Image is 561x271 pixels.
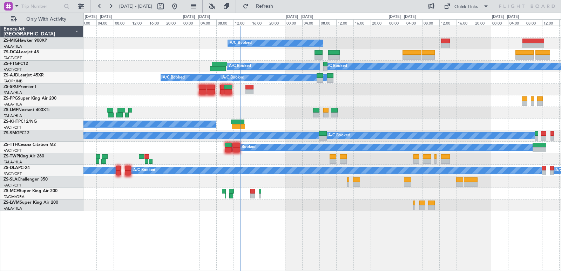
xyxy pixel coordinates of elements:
[325,61,347,72] div: A/C Booked
[4,73,44,77] a: ZS-AJDLearjet 45XR
[4,79,22,84] a: FAOR/JNB
[4,189,58,193] a: ZS-MCESuper King Air 200
[4,183,22,188] a: FACT/CPT
[492,14,519,20] div: [DATE] - [DATE]
[405,19,422,26] div: 04:00
[216,19,234,26] div: 08:00
[222,73,244,83] div: A/C Booked
[4,120,18,124] span: ZS-KHT
[148,19,165,26] div: 16:00
[4,55,22,61] a: FACT/CPT
[286,14,313,20] div: [DATE] - [DATE]
[454,4,478,11] div: Quick Links
[336,19,353,26] div: 12:00
[4,154,19,158] span: ZS-TWP
[250,4,279,9] span: Refresh
[4,189,19,193] span: ZS-MCE
[229,61,251,72] div: A/C Booked
[4,177,18,182] span: ZS-SLA
[21,1,62,12] input: Trip Number
[4,39,18,43] span: ZS-MIG
[4,67,22,72] a: FACT/CPT
[4,160,22,165] a: FALA/HLA
[302,19,319,26] div: 04:00
[4,143,18,147] span: ZS-TTH
[439,19,457,26] div: 12:00
[4,171,22,176] a: FACT/CPT
[4,62,18,66] span: ZS-FTG
[389,14,416,20] div: [DATE] - [DATE]
[163,73,185,83] div: A/C Booked
[4,143,56,147] a: ZS-TTHCessna Citation M2
[4,166,18,170] span: ZS-DLA
[491,19,508,26] div: 00:00
[182,19,199,26] div: 00:00
[4,50,39,54] a: ZS-DCALearjet 45
[4,96,56,101] a: ZS-PPGSuper King Air 200
[422,19,439,26] div: 08:00
[440,1,492,12] button: Quick Links
[4,90,22,95] a: FALA/HLA
[230,38,252,48] div: A/C Booked
[4,50,19,54] span: ZS-DCA
[457,19,474,26] div: 16:00
[4,96,18,101] span: ZS-PPG
[199,19,216,26] div: 04:00
[4,131,29,135] a: ZS-SMGPC12
[96,19,114,26] div: 04:00
[4,177,48,182] a: ZS-SLAChallenger 350
[4,201,58,205] a: ZS-LWMSuper King Air 200
[371,19,388,26] div: 20:00
[131,19,148,26] div: 12:00
[114,19,131,26] div: 08:00
[353,19,371,26] div: 16:00
[18,17,74,22] span: Only With Activity
[234,142,256,153] div: A/C Booked
[183,14,210,20] div: [DATE] - [DATE]
[4,154,44,158] a: ZS-TWPKing Air 260
[4,85,18,89] span: ZS-SRU
[4,44,22,49] a: FALA/HLA
[8,14,76,25] button: Only With Activity
[4,39,47,43] a: ZS-MIGHawker 900XP
[4,166,30,170] a: ZS-DLAPC-24
[4,73,18,77] span: ZS-AJD
[119,3,152,9] span: [DATE] - [DATE]
[4,194,25,199] a: FAGM/QRA
[4,108,49,112] a: ZS-LMFNextant 400XTi
[4,113,22,118] a: FALA/HLA
[4,201,20,205] span: ZS-LWM
[542,19,559,26] div: 12:00
[4,102,22,107] a: FALA/HLA
[4,148,22,153] a: FACT/CPT
[285,19,302,26] div: 00:00
[4,131,19,135] span: ZS-SMG
[508,19,525,26] div: 04:00
[328,130,350,141] div: A/C Booked
[319,19,337,26] div: 08:00
[165,19,182,26] div: 20:00
[474,19,491,26] div: 20:00
[85,14,112,20] div: [DATE] - [DATE]
[4,85,36,89] a: ZS-SRUPremier I
[133,165,155,176] div: A/C Booked
[234,19,251,26] div: 12:00
[4,108,18,112] span: ZS-LMF
[388,19,405,26] div: 00:00
[4,125,22,130] a: FACT/CPT
[4,120,37,124] a: ZS-KHTPC12/NG
[251,19,268,26] div: 16:00
[4,206,22,211] a: FALA/HLA
[268,19,285,26] div: 20:00
[525,19,542,26] div: 08:00
[4,62,28,66] a: ZS-FTGPC12
[79,19,96,26] div: 00:00
[239,1,282,12] button: Refresh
